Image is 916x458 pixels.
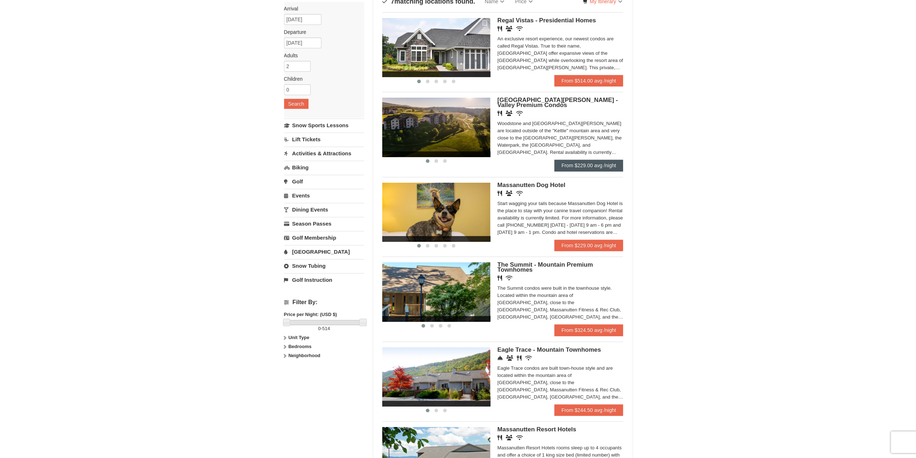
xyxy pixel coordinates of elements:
[318,326,321,331] span: 0
[516,435,523,440] i: Wireless Internet (free)
[284,299,364,306] h4: Filter By:
[284,217,364,230] a: Season Passes
[497,435,502,440] i: Restaurant
[284,133,364,146] a: Lift Tickets
[516,111,523,116] i: Wireless Internet (free)
[554,324,623,336] a: From $324.50 avg /night
[554,240,623,251] a: From $229.00 avg /night
[497,97,618,108] span: [GEOGRAPHIC_DATA][PERSON_NAME] - Valley Premium Condos
[284,189,364,202] a: Events
[497,365,623,401] div: Eagle Trace condos are built town-house style and are located within the mountain area of [GEOGRA...
[506,275,513,281] i: Wireless Internet (free)
[497,111,502,116] i: Restaurant
[497,200,623,236] div: Start wagging your tails because Massanutten Dog Hotel is the place to stay with your canine trav...
[284,231,364,244] a: Golf Membership
[497,191,502,196] i: Restaurant
[497,355,503,361] i: Concierge Desk
[284,99,308,109] button: Search
[506,111,513,116] i: Banquet Facilities
[284,75,359,83] label: Children
[497,261,593,273] span: The Summit - Mountain Premium Townhomes
[506,191,513,196] i: Banquet Facilities
[497,426,576,433] span: Massanutten Resort Hotels
[322,326,330,331] span: 514
[284,5,359,12] label: Arrival
[284,273,364,286] a: Golf Instruction
[516,191,523,196] i: Wireless Internet (free)
[288,335,309,340] strong: Unit Type
[497,120,623,156] div: Woodstone and [GEOGRAPHIC_DATA][PERSON_NAME] are located outside of the "Kettle" mountain area an...
[554,404,623,416] a: From $244.50 avg /night
[506,355,513,361] i: Conference Facilities
[284,52,359,59] label: Adults
[284,147,364,160] a: Activities & Attractions
[497,285,623,321] div: The Summit condos were built in the townhouse style. Located within the mountain area of [GEOGRAP...
[497,275,502,281] i: Restaurant
[284,245,364,258] a: [GEOGRAPHIC_DATA]
[284,175,364,188] a: Golf
[497,17,596,24] span: Regal Vistas - Presidential Homes
[284,325,364,332] label: -
[284,203,364,216] a: Dining Events
[284,259,364,272] a: Snow Tubing
[497,346,601,353] span: Eagle Trace - Mountain Townhomes
[506,435,513,440] i: Banquet Facilities
[554,75,623,86] a: From $514.00 avg /night
[516,26,523,31] i: Wireless Internet (free)
[288,344,311,349] strong: Bedrooms
[554,160,623,171] a: From $229.00 avg /night
[288,353,320,358] strong: Neighborhood
[497,35,623,71] div: An exclusive resort experience, our newest condos are called Regal Vistas. True to their name, [G...
[506,26,513,31] i: Banquet Facilities
[284,119,364,132] a: Snow Sports Lessons
[284,28,359,36] label: Departure
[284,312,337,317] strong: Price per Night: (USD $)
[525,355,532,361] i: Wireless Internet (free)
[284,161,364,174] a: Biking
[517,355,522,361] i: Restaurant
[497,182,565,188] span: Massanutten Dog Hotel
[497,26,502,31] i: Restaurant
